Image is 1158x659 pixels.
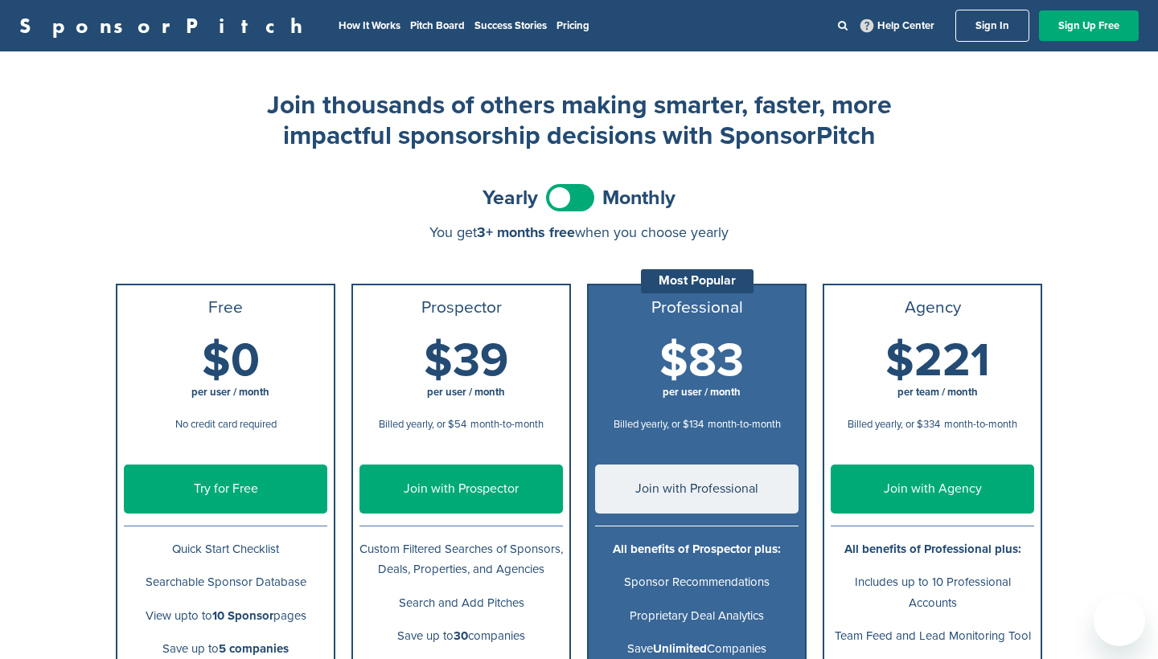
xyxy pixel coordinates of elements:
[602,188,675,208] span: Monthly
[175,418,277,431] span: No credit card required
[124,639,327,659] p: Save up to
[944,418,1017,431] span: month-to-month
[19,15,313,36] a: SponsorPitch
[454,628,468,643] b: 30
[124,298,327,317] h3: Free
[848,418,940,431] span: Billed yearly, or $334
[124,539,327,559] p: Quick Start Checklist
[556,19,589,32] a: Pricing
[359,593,563,613] p: Search and Add Pitches
[470,418,544,431] span: month-to-month
[595,298,799,317] h3: Professional
[191,386,269,399] span: per user / month
[831,572,1034,612] p: Includes up to 10 Professional Accounts
[653,641,707,656] b: Unlimited
[124,465,327,514] a: Try for Free
[955,10,1029,42] a: Sign In
[708,418,781,431] span: month-to-month
[124,606,327,626] p: View upto to pages
[427,386,505,399] span: per user / month
[831,298,1034,317] h3: Agency
[359,539,563,579] p: Custom Filtered Searches of Sponsors, Deals, Properties, and Agencies
[424,333,508,389] span: $39
[474,19,547,32] a: Success Stories
[202,333,260,389] span: $0
[477,223,575,241] span: 3+ months free
[844,542,1021,556] b: All benefits of Professional plus:
[595,465,799,514] a: Join with Professional
[595,572,799,592] p: Sponsor Recommendations
[359,626,563,646] p: Save up to companies
[595,639,799,659] p: Save Companies
[219,641,289,656] b: 5 companies
[831,626,1034,646] p: Team Feed and Lead Monitoring Tool
[212,608,273,623] b: 10 Sponsor
[614,418,704,431] span: Billed yearly, or $134
[379,418,466,431] span: Billed yearly, or $54
[641,269,754,293] div: Most Popular
[595,606,799,626] p: Proprietary Deal Analytics
[359,465,563,514] a: Join with Prospector
[1094,595,1145,646] iframe: Pulsante per aprire la finestra di messaggistica
[663,386,741,399] span: per user / month
[124,572,327,592] p: Searchable Sponsor Database
[659,333,744,389] span: $83
[410,19,465,32] a: Pitch Board
[897,386,978,399] span: per team / month
[116,224,1042,240] div: You get when you choose yearly
[885,333,990,389] span: $221
[1039,10,1139,41] a: Sign Up Free
[482,188,538,208] span: Yearly
[613,542,781,556] b: All benefits of Prospector plus:
[257,90,901,152] h2: Join thousands of others making smarter, faster, more impactful sponsorship decisions with Sponso...
[857,16,938,35] a: Help Center
[831,465,1034,514] a: Join with Agency
[339,19,400,32] a: How It Works
[359,298,563,317] h3: Prospector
